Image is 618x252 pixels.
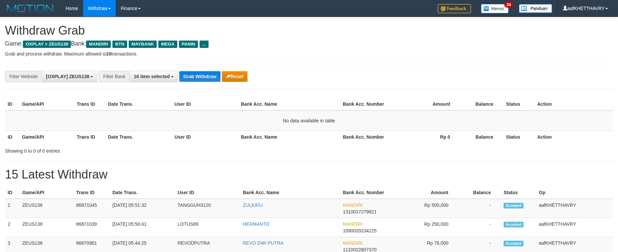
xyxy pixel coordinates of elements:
th: Date Trans. [105,131,172,143]
span: Copy 1090020234225 to clipboard [343,228,377,233]
td: 86871045 [74,199,110,218]
span: BTN [112,41,127,48]
th: Amount [394,187,458,199]
td: [DATE] 05:51:32 [110,199,175,218]
td: 1 [5,199,20,218]
th: Op [536,187,613,199]
td: - [458,218,501,237]
th: User ID [175,187,240,199]
td: Rp 500,000 [394,199,458,218]
span: Accepted [504,241,524,246]
td: LOTUS89 [175,218,240,237]
button: Reset [222,71,247,82]
th: Action [535,98,613,110]
th: Action [535,131,613,143]
h1: Withdraw Grab [5,24,613,37]
img: Feedback.jpg [438,4,471,13]
th: Bank Acc. Name [238,131,340,143]
span: MANDIRI [343,240,363,246]
a: REVO DWI PUTRA [243,240,283,246]
span: MANDIRI [343,221,363,227]
th: Bank Acc. Name [240,187,340,199]
span: MANDIRI [343,202,363,208]
td: Rp 250,000 [394,218,458,237]
span: Copy 1310017279821 to clipboard [343,209,377,214]
img: Button%20Memo.svg [481,4,509,13]
th: Date Trans. [110,187,175,199]
span: MAYBANK [129,41,157,48]
span: Accepted [504,222,524,227]
th: Amount [395,98,460,110]
th: Trans ID [74,187,110,199]
th: Bank Acc. Number [340,98,395,110]
button: [OXPLAY] ZEUS138 [42,71,97,82]
span: 16 item selected [134,74,170,79]
th: Rp 0 [395,131,460,143]
td: ZEUS138 [20,218,74,237]
th: Balance [458,187,501,199]
span: MEGA [158,41,177,48]
th: Trans ID [74,98,105,110]
span: 34 [504,2,513,8]
th: Status [503,98,535,110]
th: Balance [460,131,503,143]
td: No data available in table [5,110,613,131]
strong: 10 [106,51,111,57]
img: panduan.png [519,4,552,13]
th: ID [5,187,20,199]
a: HERMANTO [243,221,269,227]
th: Date Trans. [105,98,172,110]
th: Game/API [19,98,74,110]
th: Status [503,131,535,143]
td: [DATE] 05:50:41 [110,218,175,237]
td: TANGGUH3120 [175,199,240,218]
div: Showing 0 to 0 of 0 entries [5,145,252,154]
td: 2 [5,218,20,237]
div: Filter Bank [99,71,129,82]
td: aafKHETTHAVRY [536,199,613,218]
td: ZEUS138 [20,199,74,218]
th: Game/API [20,187,74,199]
span: ... [200,41,209,48]
h1: 15 Latest Withdraw [5,168,613,181]
span: PANIN [179,41,198,48]
img: MOTION_logo.png [5,3,56,13]
span: MANDIRI [86,41,111,48]
th: Balance [460,98,503,110]
div: Filter Website [5,71,42,82]
button: Grab Withdraw [179,71,220,82]
p: Grab and process withdraw. Maximum allowed is transactions. [5,51,613,57]
th: User ID [172,98,238,110]
th: Bank Acc. Name [238,98,340,110]
span: Accepted [504,203,524,208]
td: 86871039 [74,218,110,237]
th: ID [5,131,19,143]
th: User ID [172,131,238,143]
td: - [458,199,501,218]
h4: Game: Bank: [5,41,613,47]
th: Game/API [19,131,74,143]
th: Bank Acc. Number [340,131,395,143]
span: [OXPLAY] ZEUS138 [46,74,89,79]
span: OXPLAY > ZEUS138 [23,41,71,48]
a: ZULKIFLI [243,202,263,208]
td: aafKHETTHAVRY [536,218,613,237]
th: Bank Acc. Number [340,187,394,199]
button: 16 item selected [129,71,178,82]
th: Status [501,187,536,199]
th: ID [5,98,19,110]
th: Trans ID [74,131,105,143]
